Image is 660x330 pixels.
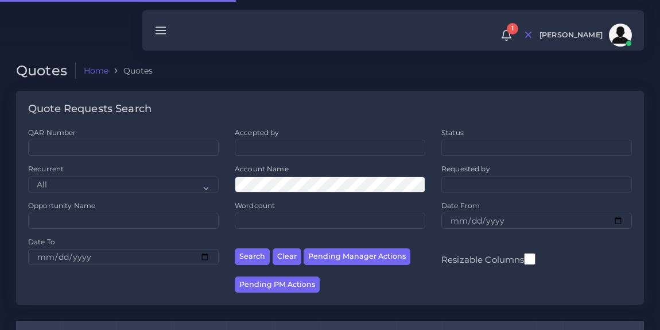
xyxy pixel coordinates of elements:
h2: Quotes [16,63,76,79]
li: Quotes [108,65,153,76]
a: Home [84,65,109,76]
label: Wordcount [235,201,275,210]
label: Recurrent [28,164,64,174]
label: Resizable Columns [441,252,535,266]
label: Opportunity Name [28,201,95,210]
img: avatar [609,24,632,47]
button: Clear [273,248,301,265]
button: Pending PM Actions [235,277,320,293]
label: Date To [28,237,55,247]
a: [PERSON_NAME]avatar [534,24,636,47]
label: Account Name [235,164,289,174]
label: QAR Number [28,128,76,137]
a: 1 [496,29,517,41]
label: Date From [441,201,480,210]
input: Resizable Columns [524,252,535,266]
span: 1 [507,23,518,34]
h4: Quote Requests Search [28,103,152,116]
label: Status [441,128,464,137]
span: [PERSON_NAME] [539,32,603,39]
button: Search [235,248,270,265]
button: Pending Manager Actions [304,248,410,265]
label: Requested by [441,164,490,174]
label: Accepted by [235,128,279,137]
